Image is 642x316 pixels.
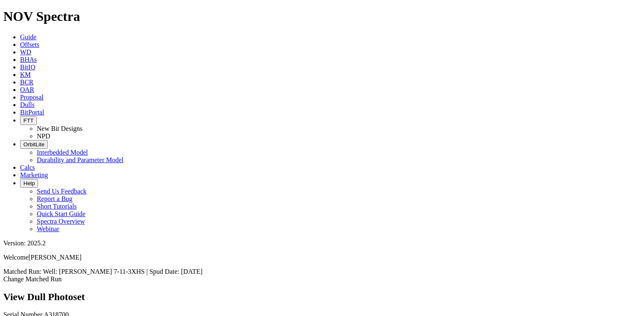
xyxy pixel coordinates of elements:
h1: NOV Spectra [3,9,639,24]
h2: View Dull Photoset [3,291,639,303]
a: WD [20,48,31,56]
button: FTT [20,116,37,125]
div: Version: 2025.2 [3,240,639,247]
a: Quick Start Guide [37,210,85,217]
a: Send Us Feedback [37,188,87,195]
a: Report a Bug [37,195,72,202]
a: BCR [20,79,33,86]
span: [PERSON_NAME] [28,254,82,261]
span: Matched Run: [3,268,41,275]
a: Marketing [20,171,48,178]
button: Help [20,179,38,188]
a: Change Matched Run [3,275,62,283]
a: NPD [37,133,50,140]
span: Well: [PERSON_NAME] 7-11-3XHS | Spud Date: [DATE] [43,268,203,275]
a: Dulls [20,101,35,108]
a: New Bit Designs [37,125,82,132]
a: Webinar [37,225,59,232]
a: Calcs [20,164,35,171]
a: Interbedded Model [37,149,88,156]
a: Short Tutorials [37,203,77,210]
a: Proposal [20,94,43,101]
button: OrbitLite [20,140,48,149]
span: OrbitLite [23,141,44,148]
a: Offsets [20,41,39,48]
a: BHAs [20,56,37,63]
span: Help [23,180,35,186]
a: Spectra Overview [37,218,85,225]
a: Durability and Parameter Model [37,156,124,163]
p: Welcome [3,254,639,261]
a: KM [20,71,31,78]
a: OAR [20,86,34,93]
a: BitIQ [20,64,35,71]
a: Guide [20,33,36,41]
a: BitPortal [20,109,44,116]
span: FTT [23,117,33,124]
